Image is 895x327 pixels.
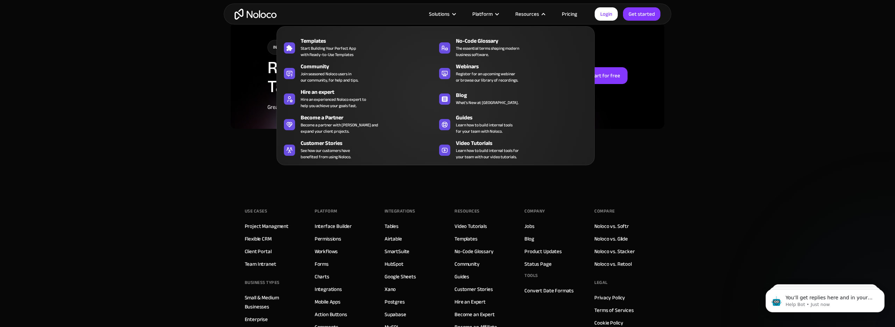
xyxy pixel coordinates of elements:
[524,206,545,216] div: Company
[456,91,594,99] div: Blog
[594,234,628,243] a: Noloco vs. Glide
[524,270,538,281] div: Tools
[245,222,288,231] a: Project Managment
[315,247,338,256] a: Workflows
[385,272,416,281] a: Google Sheets
[301,147,351,160] span: See how our customers have benefited from using Noloco.
[245,277,280,288] div: BUSINESS TYPES
[315,285,342,294] a: Integrations
[245,315,268,324] a: Enterprise
[436,112,591,136] a: GuidesLearn how to build internal toolsfor your team with Noloco.
[582,67,628,84] a: Start for free
[315,234,341,243] a: Permissions
[454,234,478,243] a: Templates
[524,234,534,243] a: Blog
[515,9,539,19] div: Resources
[315,206,337,216] div: Platform
[595,7,618,21] a: Login
[456,71,518,83] span: Register for an upcoming webinar or browse our library of recordings.
[235,9,277,20] a: home
[454,297,486,306] a: Hire an Expert
[524,259,551,269] a: Status Page
[280,138,436,161] a: Customer StoriesSee how our customers havebenefited from using Noloco.
[623,7,660,21] a: Get started
[280,35,436,59] a: TemplatesStart Building Your Perfect Appwith Ready-to-Use Templates
[245,234,272,243] a: Flexible CRM
[301,96,366,109] div: Hire an experienced Noloco expert to help you achieve your goals fast.
[245,259,276,269] a: Team Intranet
[464,9,507,19] div: Platform
[245,293,301,311] a: Small & Medium Businesses
[301,122,378,134] div: Become a partner with [PERSON_NAME] and expand your client projects.
[456,62,594,71] div: Webinars
[456,37,594,45] div: No-Code Glossary
[301,45,356,58] span: Start Building Your Perfect App with Ready-to-Use Templates
[268,40,304,54] div: integration
[385,297,405,306] a: Postgres
[454,285,493,294] a: Customer Stories
[301,113,439,122] div: Become a Partner
[454,259,480,269] a: Community
[594,293,625,302] a: Privacy Policy
[589,71,620,80] div: Start for free
[280,61,436,85] a: CommunityJoin seasoned Noloco users inour community, for help and tips.
[524,286,574,295] a: Convert Date Formats
[315,259,329,269] a: Forms
[454,206,480,216] div: Resources
[385,285,396,294] a: Xano
[315,310,347,319] a: Action Buttons
[385,206,415,216] div: INTEGRATIONS
[524,222,534,231] a: Jobs
[436,138,591,161] a: Video TutorialsLearn how to build internal tools foryour team with our video tutorials.
[301,71,358,83] span: Join seasoned Noloco users in our community, for help and tips.
[301,139,439,147] div: Customer Stories
[315,222,352,231] a: Interface Builder
[456,147,519,160] span: Learn how to build internal tools for your team with our video tutorials.
[456,99,518,106] span: What's New at [GEOGRAPHIC_DATA].
[315,272,329,281] a: Charts
[385,222,399,231] a: Tables
[524,247,562,256] a: Product Updates
[507,9,553,19] div: Resources
[472,9,493,19] div: Platform
[436,35,591,59] a: No-Code GlossaryThe essential terms shaping modernbusiness software.
[454,247,494,256] a: No-Code Glossary
[280,112,436,136] a: Become a PartnerBecome a partner with [PERSON_NAME] andexpand your client projects.
[594,206,615,216] div: Compare
[594,222,629,231] a: Noloco vs. Softr
[301,37,439,45] div: Templates
[429,9,450,19] div: Solutions
[553,9,586,19] a: Pricing
[245,206,267,216] div: Use Cases
[385,247,410,256] a: SmartSuite
[420,9,464,19] div: Solutions
[454,222,487,231] a: Video Tutorials
[301,62,439,71] div: Community
[594,259,631,269] a: Noloco vs. Retool
[456,45,519,58] span: The essential terms shaping modern business software.
[385,259,403,269] a: HubSpot
[267,103,400,111] div: Great! Take the first step [DATE] for
[315,297,341,306] a: Mobile Apps
[454,310,495,319] a: Become an Expert
[267,58,400,96] h2: Ready to try Noloco Tables yourself?
[454,272,469,281] a: Guides
[755,274,895,323] iframe: Intercom notifications message
[280,86,436,110] a: Hire an expertHire an experienced Noloco expert tohelp you achieve your goals fast.
[385,234,402,243] a: Airtable
[594,247,635,256] a: Noloco vs. Stacker
[301,88,439,96] div: Hire an expert
[456,122,513,134] span: Learn how to build internal tools for your team with Noloco.
[594,277,608,288] div: Legal
[456,139,594,147] div: Video Tutorials
[245,247,272,256] a: Client Portal
[456,113,594,122] div: Guides
[385,310,406,319] a: Supabase
[436,61,591,85] a: WebinarsRegister for an upcoming webinaror browse our library of recordings.
[436,86,591,110] a: BlogWhat's New at [GEOGRAPHIC_DATA].
[594,306,633,315] a: Terms of Services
